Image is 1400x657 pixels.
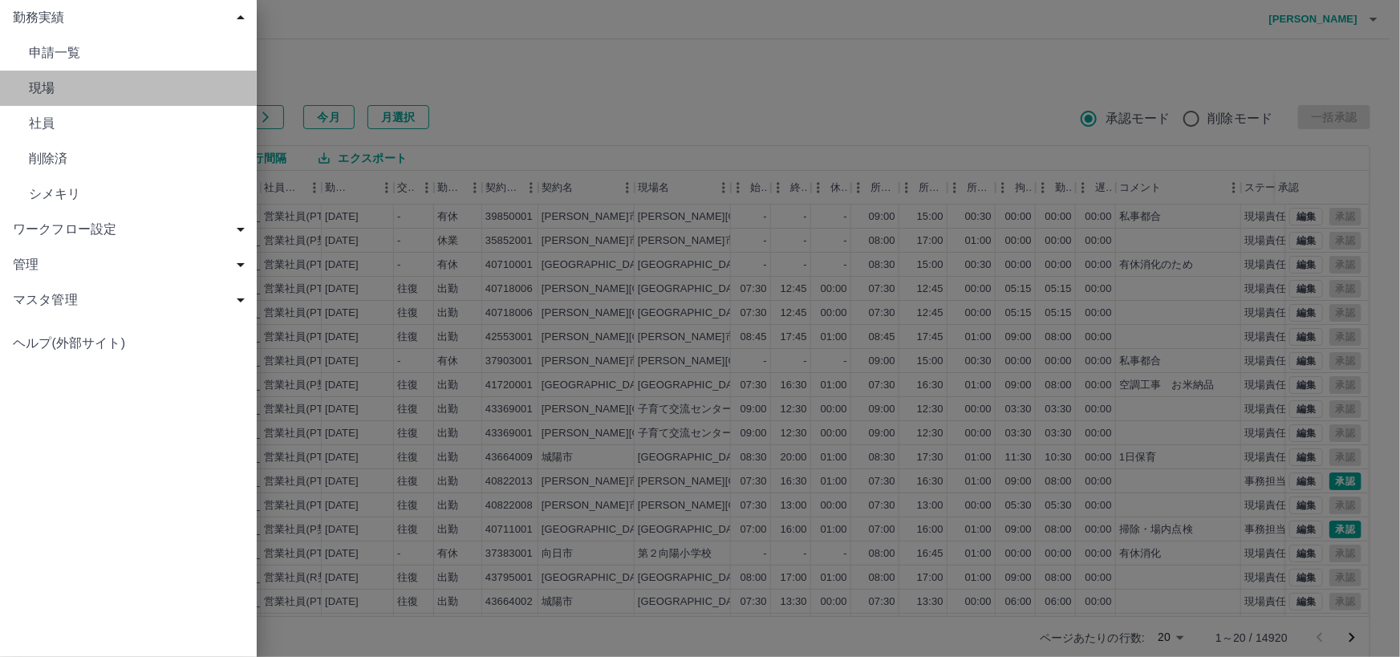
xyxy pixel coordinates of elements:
span: 社員 [29,114,244,133]
span: シメキリ [29,185,244,204]
span: 現場 [29,79,244,98]
span: ヘルプ(外部サイト) [13,334,244,353]
span: 勤務実績 [13,8,250,27]
span: 申請一覧 [29,43,244,63]
span: マスタ管理 [13,290,250,310]
span: 管理 [13,255,250,274]
span: ワークフロー設定 [13,220,250,239]
span: 削除済 [29,149,244,168]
